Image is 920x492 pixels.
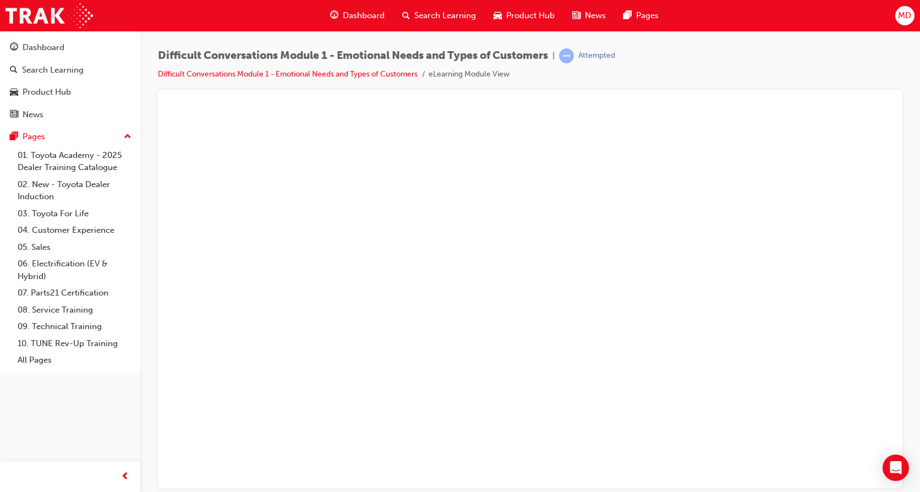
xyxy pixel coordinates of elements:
[321,4,393,27] a: guage-iconDashboard
[13,302,136,319] a: 08. Service Training
[13,255,136,285] a: 06. Electrification (EV & Hybrid)
[572,9,581,23] span: news-icon
[563,4,615,27] a: news-iconNews
[22,64,84,76] div: Search Learning
[10,43,18,53] span: guage-icon
[13,335,136,352] a: 10. TUNE Rev-Up Training
[4,60,136,80] a: Search Learning
[4,37,136,58] a: Dashboard
[23,41,64,54] div: Dashboard
[23,86,71,99] div: Product Hub
[4,105,136,125] a: News
[615,4,667,27] a: pages-iconPages
[330,9,338,23] span: guage-icon
[4,82,136,102] a: Product Hub
[13,205,136,222] a: 03. Toyota For Life
[4,127,136,147] button: Pages
[636,9,659,22] span: Pages
[402,9,410,23] span: search-icon
[13,239,136,256] a: 05. Sales
[895,6,914,25] button: MD
[414,9,476,22] span: Search Learning
[13,352,136,369] a: All Pages
[10,88,18,97] span: car-icon
[124,130,132,144] span: up-icon
[623,9,632,23] span: pages-icon
[898,9,911,22] span: MD
[494,9,502,23] span: car-icon
[13,318,136,335] a: 09. Technical Training
[429,68,510,81] li: eLearning Module View
[10,110,18,120] span: news-icon
[485,4,563,27] a: car-iconProduct Hub
[158,69,418,79] a: Difficult Conversations Module 1 - Emotional Needs and Types of Customers
[23,108,43,121] div: News
[10,132,18,142] span: pages-icon
[121,470,129,484] span: prev-icon
[13,285,136,302] a: 07. Parts21 Certification
[13,176,136,205] a: 02. New - Toyota Dealer Induction
[578,51,615,61] div: Attempted
[393,4,485,27] a: search-iconSearch Learning
[13,222,136,239] a: 04. Customer Experience
[158,50,548,62] span: Difficult Conversations Module 1 - Emotional Needs and Types of Customers
[552,50,555,62] span: |
[6,3,93,28] img: Trak
[13,147,136,176] a: 01. Toyota Academy - 2025 Dealer Training Catalogue
[883,455,909,481] div: Open Intercom Messenger
[559,48,574,63] span: learningRecordVerb_ATTEMPT-icon
[4,35,136,127] button: DashboardSearch LearningProduct HubNews
[506,9,555,22] span: Product Hub
[10,65,18,75] span: search-icon
[23,130,45,143] div: Pages
[585,9,606,22] span: News
[343,9,385,22] span: Dashboard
